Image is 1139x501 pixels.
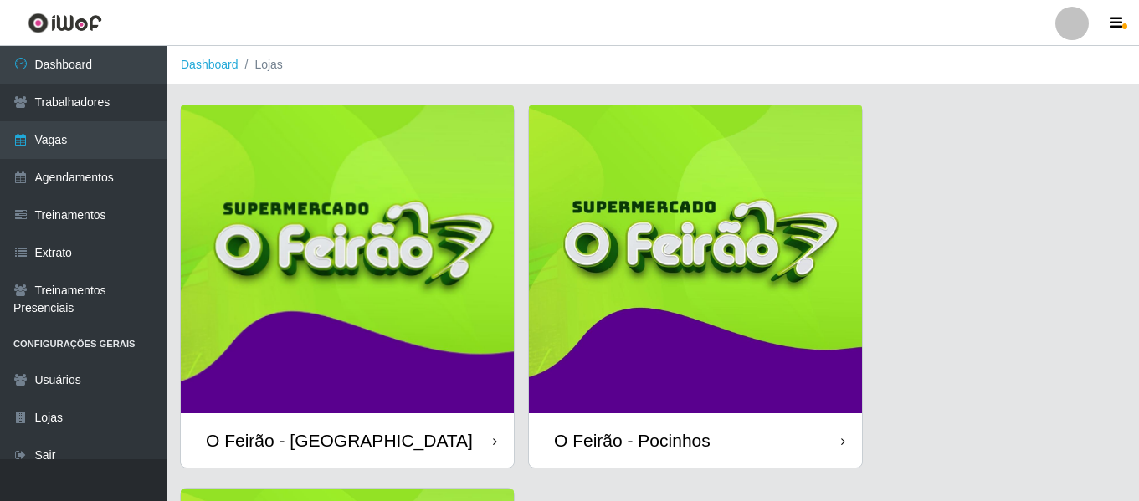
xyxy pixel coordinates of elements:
[554,430,711,451] div: O Feirão - Pocinhos
[181,105,514,413] img: cardImg
[181,105,514,468] a: O Feirão - [GEOGRAPHIC_DATA]
[28,13,102,33] img: CoreUI Logo
[206,430,473,451] div: O Feirão - [GEOGRAPHIC_DATA]
[529,105,862,468] a: O Feirão - Pocinhos
[181,58,239,71] a: Dashboard
[167,46,1139,84] nav: breadcrumb
[529,105,862,413] img: cardImg
[239,56,283,74] li: Lojas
